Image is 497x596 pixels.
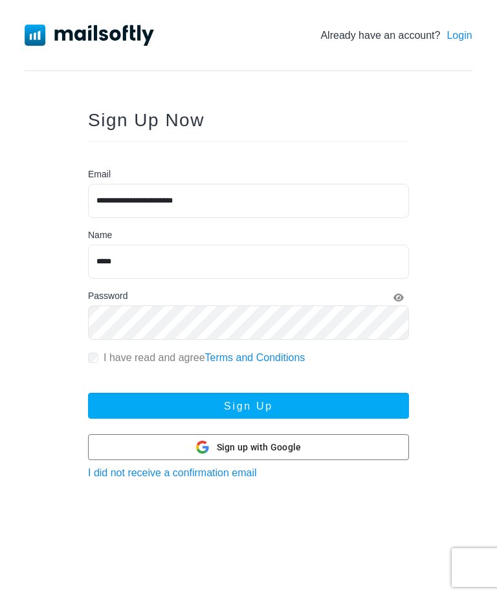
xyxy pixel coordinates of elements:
button: Sign Up [88,393,409,419]
a: Terms and Conditions [205,352,305,363]
div: Already have an account? [320,28,472,43]
span: Sign Up Now [88,110,204,130]
label: I have read and agree [104,350,305,366]
a: I did not receive a confirmation email [88,467,257,478]
label: Password [88,289,127,303]
a: Login [447,28,472,43]
img: Mailsoftly [25,25,154,45]
span: Sign up with Google [217,441,302,454]
button: Sign up with Google [88,434,409,460]
i: Show Password [393,293,404,302]
label: Email [88,168,111,181]
label: Name [88,228,112,242]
